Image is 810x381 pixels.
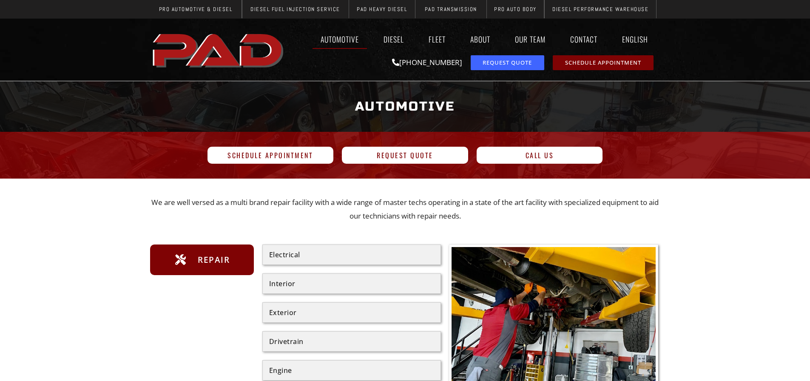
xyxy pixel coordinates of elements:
[483,60,532,65] span: Request Quote
[507,29,554,49] a: Our Team
[375,29,412,49] a: Diesel
[269,280,434,287] div: Interior
[392,57,462,67] a: [PHONE_NUMBER]
[207,147,334,164] a: Schedule Appointment
[250,6,340,12] span: Diesel Fuel Injection Service
[425,6,477,12] span: PAD Transmission
[313,29,367,49] a: Automotive
[614,29,660,49] a: English
[471,55,544,70] a: request a service or repair quote
[553,55,654,70] a: schedule repair or service appointment
[562,29,605,49] a: Contact
[342,147,468,164] a: Request Quote
[196,253,230,267] span: Repair
[552,6,648,12] span: Diesel Performance Warehouse
[269,309,434,316] div: Exterior
[154,91,656,122] h1: Automotive
[150,27,288,73] a: pro automotive and diesel home page
[494,6,537,12] span: Pro Auto Body
[159,6,233,12] span: Pro Automotive & Diesel
[477,147,603,164] a: Call Us
[288,29,660,49] nav: Menu
[269,367,434,374] div: Engine
[227,152,313,159] span: Schedule Appointment
[150,196,660,223] p: We are well versed as a multi brand repair facility with a wide range of master techs operating i...
[377,152,433,159] span: Request Quote
[269,251,434,258] div: Electrical
[565,60,641,65] span: Schedule Appointment
[357,6,407,12] span: PAD Heavy Diesel
[150,27,288,73] img: The image shows the word "PAD" in bold, red, uppercase letters with a slight shadow effect.
[421,29,454,49] a: Fleet
[269,338,434,345] div: Drivetrain
[462,29,498,49] a: About
[526,152,554,159] span: Call Us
